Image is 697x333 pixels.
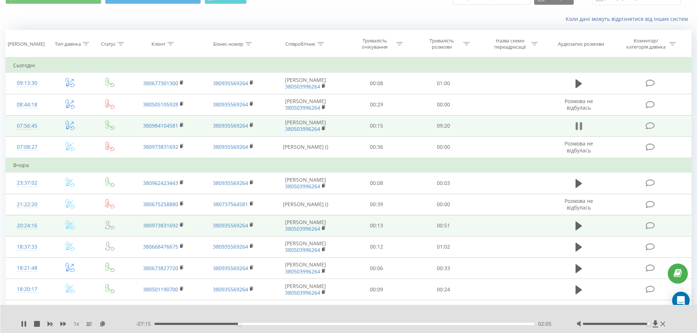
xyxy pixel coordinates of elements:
div: Коментар/категорія дзвінка [625,38,667,50]
div: 21:22:20 [13,197,41,212]
div: 09:13:30 [13,76,41,90]
td: 00:00 [410,94,477,115]
td: [PERSON_NAME] [268,94,343,115]
a: 380973831692 [143,222,178,229]
a: 380675258880 [143,201,178,208]
td: 01:02 [410,236,477,257]
td: Сьогодні [6,58,692,73]
a: 380501190700 [143,286,178,293]
div: Статус [101,41,116,47]
td: 00:06 [343,258,410,279]
div: Клієнт [151,41,165,47]
div: 08:44:18 [13,98,41,112]
a: 380503996264 [285,289,320,296]
a: 380935569264 [213,286,248,293]
td: 01:00 [410,73,477,94]
td: [PERSON_NAME] [268,115,343,136]
td: 00:00 [410,194,477,215]
a: 380935569264 [213,265,248,272]
td: 00:33 [410,258,477,279]
td: 00:29 [343,94,410,115]
div: Аудіозапис розмови [558,41,604,47]
a: 380503996264 [285,225,320,232]
div: Open Intercom Messenger [672,292,690,309]
a: Коли дані можуть відрізнятися вiд інших систем [566,15,692,22]
a: 380503996264 [285,125,320,132]
div: Тривалість очікування [355,38,394,50]
a: 380984104581 [143,122,178,129]
div: Співробітник [285,41,315,47]
td: 00:03 [410,173,477,194]
div: Accessibility label [647,322,650,325]
a: 380668476675 [143,243,178,250]
td: [PERSON_NAME] () [268,136,343,158]
a: 380935569264 [213,179,248,186]
td: 00:39 [343,194,410,215]
td: 00:08 [343,173,410,194]
span: 02:05 [538,320,551,328]
a: 380503996264 [285,83,320,90]
a: 380935569264 [213,143,248,150]
div: 18:21:48 [13,261,41,275]
a: 380962423443 [143,179,178,186]
td: 00:00 [410,136,477,158]
a: 380503996264 [285,268,320,275]
a: 380505105928 [143,101,178,108]
a: 380935569264 [213,80,248,87]
span: - 07:15 [136,320,154,328]
a: 380935569264 [213,122,248,129]
td: [PERSON_NAME] [268,300,343,321]
td: 00:15 [343,115,410,136]
div: Бізнес номер [213,41,243,47]
div: 18:20:17 [13,282,41,296]
td: [PERSON_NAME] () [268,194,343,215]
td: 00:13 [410,300,477,321]
div: 23:37:02 [13,176,41,190]
a: 380935569264 [213,222,248,229]
td: [PERSON_NAME] [268,279,343,300]
a: 380973831692 [143,143,178,150]
div: 20:24:16 [13,219,41,233]
div: [PERSON_NAME] [8,41,45,47]
td: 00:12 [343,236,410,257]
td: [PERSON_NAME] [268,236,343,257]
td: 00:13 [343,215,410,236]
td: [PERSON_NAME] [268,73,343,94]
td: [PERSON_NAME] [268,173,343,194]
div: 18:37:33 [13,240,41,254]
td: 00:36 [343,136,410,158]
span: 1 x [74,320,79,328]
div: 07:08:27 [13,140,41,154]
div: Тривалість розмови [422,38,461,50]
span: Розмова не відбулась [565,140,593,154]
a: 380677301300 [143,80,178,87]
a: 380935569264 [213,243,248,250]
a: 380503996264 [285,246,320,253]
td: Вчора [6,158,692,173]
td: 00:24 [410,279,477,300]
a: 380737564581 [213,201,248,208]
td: 00:09 [343,279,410,300]
td: 00:13 [343,300,410,321]
a: 380673827720 [143,265,178,272]
td: 09:20 [410,115,477,136]
div: 07:56:45 [13,119,41,133]
td: [PERSON_NAME] [268,215,343,236]
a: 380503996264 [285,104,320,111]
div: Accessibility label [238,322,241,325]
span: Розмова не відбулась [565,98,593,111]
td: 00:08 [343,73,410,94]
a: 380935569264 [213,101,248,108]
div: Тип дзвінка [55,41,81,47]
td: 00:51 [410,215,477,236]
span: Розмова не відбулась [565,197,593,211]
td: [PERSON_NAME] [268,258,343,279]
a: 380503996264 [285,183,320,190]
div: Назва схеми переадресації [490,38,529,50]
div: 18:10:18 [13,303,41,318]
